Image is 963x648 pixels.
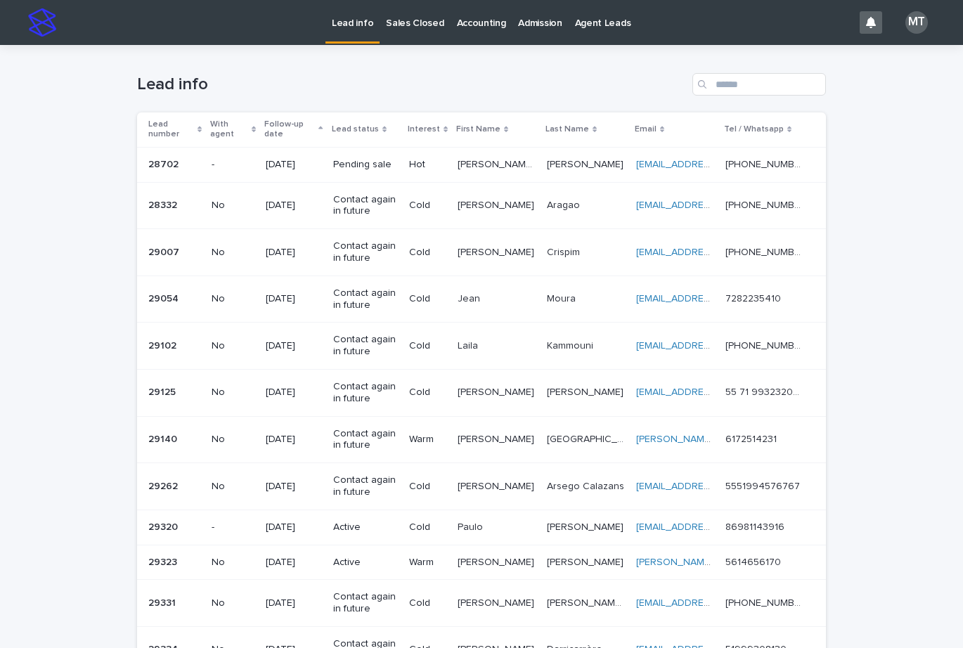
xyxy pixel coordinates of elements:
[725,290,784,305] p: 7282235410
[725,595,806,609] p: [PHONE_NUMBER]
[137,182,826,229] tr: 2833228332 No[DATE]Contact again in futureCold[PERSON_NAME][PERSON_NAME] AragaoAragao [EMAIL_ADDR...
[409,159,446,171] p: Hot
[212,521,254,533] p: -
[333,287,398,311] p: Contact again in future
[333,474,398,498] p: Contact again in future
[636,341,795,351] a: [EMAIL_ADDRESS][DOMAIN_NAME]
[137,74,687,95] h1: Lead info
[210,117,248,143] p: With agent
[635,122,657,137] p: Email
[458,337,481,352] p: Laila
[137,510,826,545] tr: 2932029320 -[DATE]ActiveColdPauloPaulo [PERSON_NAME][PERSON_NAME] [EMAIL_ADDRESS][DOMAIN_NAME] 86...
[333,557,398,569] p: Active
[148,519,181,533] p: 29320
[545,122,589,137] p: Last Name
[636,522,795,532] a: [EMAIL_ADDRESS][DOMAIN_NAME]
[458,478,537,493] p: [PERSON_NAME]
[333,591,398,615] p: Contact again in future
[725,384,806,398] p: 55 71 993232009
[332,122,379,137] p: Lead status
[409,481,446,493] p: Cold
[333,194,398,218] p: Contact again in future
[333,521,398,533] p: Active
[148,244,182,259] p: 29007
[137,323,826,370] tr: 2910229102 No[DATE]Contact again in futureColdLailaLaila KammouniKammouni [EMAIL_ADDRESS][DOMAIN_...
[212,434,254,446] p: No
[547,337,596,352] p: Kammouni
[636,557,948,567] a: [PERSON_NAME][EMAIL_ADDRESS][PERSON_NAME][DOMAIN_NAME]
[333,159,398,171] p: Pending sale
[409,521,446,533] p: Cold
[266,159,321,171] p: [DATE]
[409,597,446,609] p: Cold
[458,431,537,446] p: [PERSON_NAME]
[333,381,398,405] p: Contact again in future
[148,431,180,446] p: 29140
[458,197,537,212] p: [PERSON_NAME]
[636,434,872,444] a: [PERSON_NAME][EMAIL_ADDRESS][DOMAIN_NAME]
[212,597,254,609] p: No
[212,247,254,259] p: No
[458,384,537,398] p: [PERSON_NAME]
[725,478,803,493] p: 5551994576767
[725,156,806,171] p: [PHONE_NUMBER]
[409,247,446,259] p: Cold
[333,240,398,264] p: Contact again in future
[636,247,795,257] a: [EMAIL_ADDRESS][DOMAIN_NAME]
[148,595,179,609] p: 29331
[458,156,538,171] p: [PERSON_NAME] [PERSON_NAME]
[547,384,626,398] p: [PERSON_NAME]
[409,387,446,398] p: Cold
[408,122,440,137] p: Interest
[547,595,628,609] p: [PERSON_NAME] [PERSON_NAME]
[458,595,537,609] p: VINICIUS MATHEUS
[137,416,826,463] tr: 2914029140 No[DATE]Contact again in futureWarm[PERSON_NAME][PERSON_NAME] [GEOGRAPHIC_DATA][GEOGRA...
[636,294,795,304] a: [EMAIL_ADDRESS][DOMAIN_NAME]
[547,478,627,493] p: Arsego Calazans
[266,434,321,446] p: [DATE]
[212,387,254,398] p: No
[137,369,826,416] tr: 2912529125 No[DATE]Contact again in futureCold[PERSON_NAME][PERSON_NAME] [PERSON_NAME][PERSON_NAM...
[28,8,56,37] img: stacker-logo-s-only.png
[212,159,254,171] p: -
[725,337,806,352] p: +55 11 987509095
[148,117,194,143] p: Lead number
[148,290,181,305] p: 29054
[409,557,446,569] p: Warm
[333,428,398,452] p: Contact again in future
[409,200,446,212] p: Cold
[148,384,179,398] p: 29125
[725,197,806,212] p: [PHONE_NUMBER]
[458,244,537,259] p: [PERSON_NAME]
[547,244,583,259] p: Crispim
[409,293,446,305] p: Cold
[137,463,826,510] tr: 2926229262 No[DATE]Contact again in futureCold[PERSON_NAME][PERSON_NAME] Arsego CalazansArsego Ca...
[725,554,784,569] p: 5614656170
[212,557,254,569] p: No
[547,156,626,171] p: [PERSON_NAME]
[636,481,795,491] a: [EMAIL_ADDRESS][DOMAIN_NAME]
[137,580,826,627] tr: 2933129331 No[DATE]Contact again in futureCold[PERSON_NAME][PERSON_NAME] [PERSON_NAME] [PERSON_NA...
[137,276,826,323] tr: 2905429054 No[DATE]Contact again in futureColdJeanJean MouraMoura [EMAIL_ADDRESS][DOMAIN_NAME] 72...
[409,340,446,352] p: Cold
[148,554,180,569] p: 29323
[725,431,780,446] p: 6172514231
[148,197,180,212] p: 28332
[905,11,928,34] div: MT
[137,229,826,276] tr: 2900729007 No[DATE]Contact again in futureCold[PERSON_NAME][PERSON_NAME] CrispimCrispim [EMAIL_AD...
[266,521,321,533] p: [DATE]
[636,387,795,397] a: [EMAIL_ADDRESS][DOMAIN_NAME]
[137,545,826,580] tr: 2932329323 No[DATE]ActiveWarm[PERSON_NAME][PERSON_NAME] [PERSON_NAME][PERSON_NAME] [PERSON_NAME][...
[266,200,321,212] p: [DATE]
[333,334,398,358] p: Contact again in future
[212,481,254,493] p: No
[409,434,446,446] p: Warm
[547,431,628,446] p: [GEOGRAPHIC_DATA]
[266,387,321,398] p: [DATE]
[212,293,254,305] p: No
[692,73,826,96] input: Search
[458,290,483,305] p: Jean
[212,340,254,352] p: No
[212,200,254,212] p: No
